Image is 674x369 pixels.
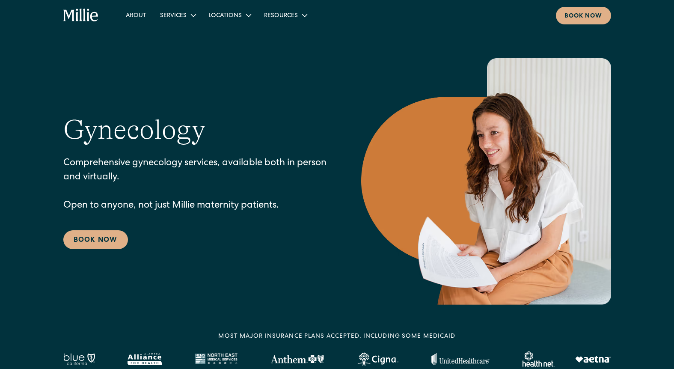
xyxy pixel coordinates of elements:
[431,353,490,365] img: United Healthcare logo
[160,12,187,21] div: Services
[357,352,398,366] img: Cigna logo
[564,12,603,21] div: Book now
[523,351,555,367] img: Healthnet logo
[264,12,298,21] div: Resources
[202,8,257,22] div: Locations
[63,157,327,213] p: Comprehensive gynecology services, available both in person and virtually. Open to anyone, not ju...
[63,353,95,365] img: Blue California logo
[361,58,611,305] img: Smiling woman holding documents during a consultation, reflecting supportive guidance in maternit...
[270,355,324,363] img: Anthem Logo
[119,8,153,22] a: About
[63,9,99,22] a: home
[63,230,128,249] a: Book Now
[209,12,242,21] div: Locations
[218,332,455,341] div: MOST MAJOR INSURANCE PLANS ACCEPTED, INCLUDING some MEDICAID
[195,353,238,365] img: North East Medical Services logo
[63,113,205,146] h1: Gynecology
[257,8,313,22] div: Resources
[153,8,202,22] div: Services
[128,353,161,365] img: Alameda Alliance logo
[556,7,611,24] a: Book now
[575,356,611,363] img: Aetna logo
